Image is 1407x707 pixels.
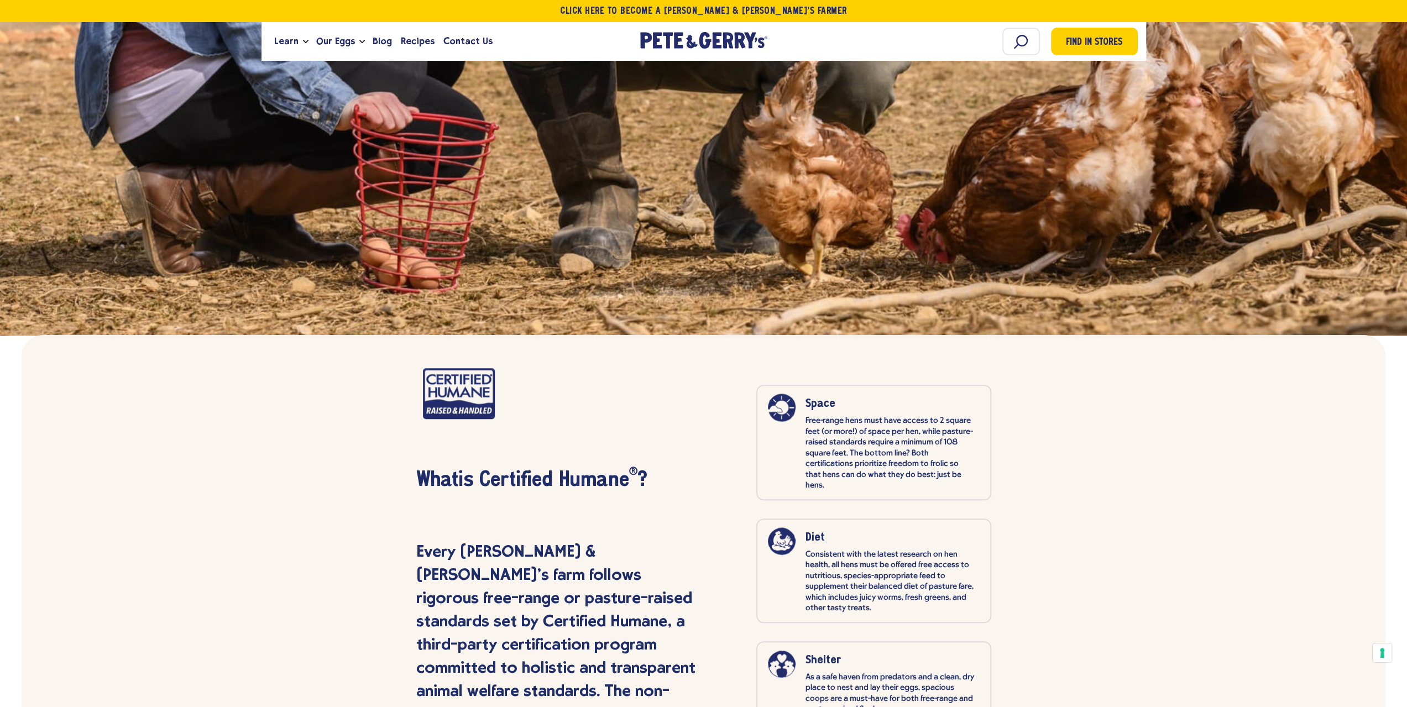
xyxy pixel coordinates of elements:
[401,34,435,48] span: Recipes
[806,416,975,491] p: Free-range hens must have access to 2 square feet (or more!) of space per hen, while pasture-rais...
[439,27,497,56] a: Contact Us
[806,549,975,614] p: Consistent with the latest research on hen health, all hens must be offered free access to nutrit...
[806,654,975,667] strong: Shelter
[316,34,355,48] span: Our Eggs
[1002,28,1040,55] input: Search
[312,27,359,56] a: Our Eggs
[270,27,303,56] a: Learn
[479,469,553,491] span: Certified
[443,34,493,48] span: Contact Us
[806,532,975,544] strong: Diet
[416,469,647,491] h5: What
[559,469,647,491] span: Humane ?
[806,398,975,410] strong: Space
[396,27,439,56] a: Recipes
[373,34,392,48] span: Blog
[303,40,308,44] button: Open the dropdown menu for Learn
[1373,643,1392,662] button: Your consent preferences for tracking technologies
[368,27,396,56] a: Blog
[1066,35,1122,50] span: Find in Stores
[274,34,299,48] span: Learn
[1051,28,1138,55] a: Find in Stores
[458,469,473,491] span: is
[359,40,365,44] button: Open the dropdown menu for Our Eggs
[631,467,635,474] span: R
